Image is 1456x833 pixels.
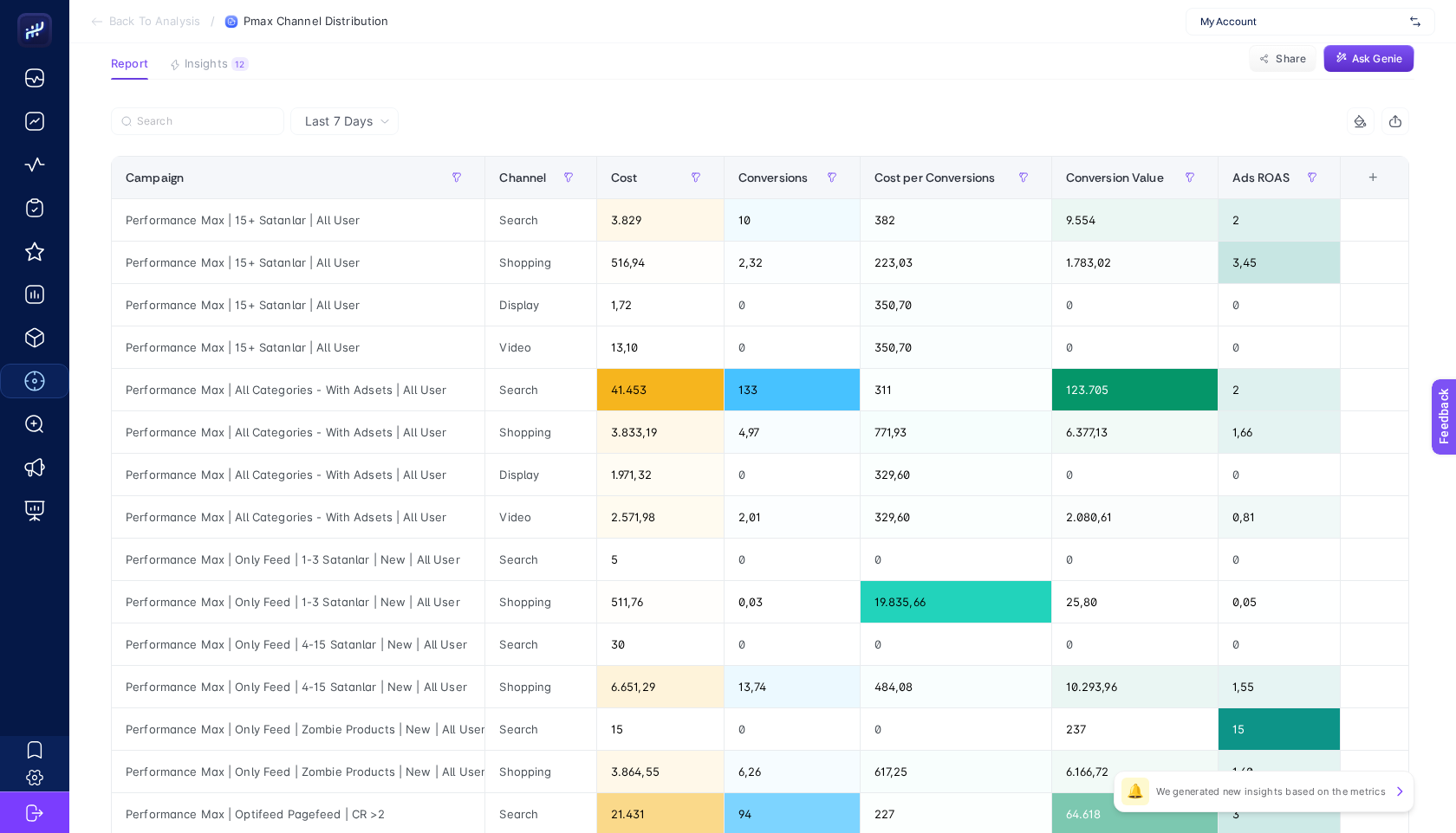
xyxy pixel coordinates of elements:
[725,581,860,623] div: 0,03
[485,284,595,326] div: Display
[185,57,228,71] span: Insights
[1219,496,1340,538] div: 0,81
[861,581,1051,623] div: 19.835,66
[861,411,1051,453] div: 771,93
[597,708,724,750] div: 15
[112,284,484,326] div: Performance Max | 15+ Satanlar | All User
[1156,785,1386,798] p: We generated new insights based on the metrics
[874,171,996,184] span: Cost per Conversions
[1052,581,1218,623] div: 25,80
[738,171,809,184] span: Conversions
[111,57,148,71] span: Report
[112,411,484,453] div: Performance Max | All Categories - With Adsets | All User
[725,666,860,707] div: 13,74
[725,369,860,410] div: 133
[485,666,595,707] div: Shopping
[1052,411,1218,453] div: 6.377,13
[112,581,484,623] div: Performance Max | Only Feed | 1-3 Satanlar | New | All User
[485,581,595,623] div: Shopping
[1052,454,1218,495] div: 0
[1219,369,1340,410] div: 2
[1357,171,1390,184] div: +
[485,369,595,410] div: Search
[211,14,215,28] span: /
[597,751,724,792] div: 3.864,55
[1352,52,1402,66] span: Ask Genie
[861,242,1051,283] div: 223,03
[137,115,274,128] input: Search
[1052,751,1218,792] div: 6.166,72
[1219,539,1340,580] div: 0
[112,623,484,665] div: Performance Max | Only Feed | 4-15 Satanlar | New | All User
[1052,708,1218,750] div: 237
[725,751,860,792] div: 6,26
[1052,666,1218,707] div: 10.293,96
[126,171,184,184] span: Campaign
[861,284,1051,326] div: 350,70
[597,539,724,580] div: 5
[1219,623,1340,665] div: 0
[112,708,484,750] div: Performance Max | Only Feed | Zombie Products | New | All User
[112,369,484,410] div: Performance Max | All Categories - With Adsets | All User
[725,411,860,453] div: 4,97
[109,15,200,29] span: Back To Analysis
[112,496,484,538] div: Performance Max | All Categories - With Adsets | All User
[725,199,860,241] div: 10
[112,199,484,241] div: Performance Max | 15+ Satanlar | All User
[1410,13,1420,30] img: svg%3e
[1323,45,1414,73] button: Ask Genie
[485,199,595,241] div: Search
[485,708,595,750] div: Search
[861,369,1051,410] div: 311
[1052,623,1218,665] div: 0
[485,539,595,580] div: Search
[485,496,595,538] div: Video
[485,454,595,495] div: Display
[485,411,595,453] div: Shopping
[861,666,1051,707] div: 484,08
[725,539,860,580] div: 0
[597,284,724,326] div: 1,72
[725,284,860,326] div: 0
[597,369,724,410] div: 41.453
[597,242,724,283] div: 516,94
[10,5,66,19] span: Feedback
[1219,199,1340,241] div: 2
[725,454,860,495] div: 0
[861,708,1051,750] div: 0
[1052,539,1218,580] div: 0
[861,623,1051,665] div: 0
[1066,171,1164,184] span: Conversion Value
[1052,199,1218,241] div: 9.554
[112,751,484,792] div: Performance Max | Only Feed | Zombie Products | New | All User
[861,199,1051,241] div: 382
[1219,454,1340,495] div: 0
[1219,326,1340,368] div: 0
[597,666,724,707] div: 6.651,29
[1219,284,1340,326] div: 0
[861,751,1051,792] div: 617,25
[597,623,724,665] div: 30
[597,581,724,623] div: 511,76
[1219,751,1340,792] div: 1,60
[725,496,860,538] div: 2,01
[725,242,860,283] div: 2,32
[1052,496,1218,538] div: 2.080,61
[1219,581,1340,623] div: 0,05
[244,15,388,29] span: Pmax Channel Distribution
[1200,15,1403,29] span: My Account
[597,411,724,453] div: 3.833,19
[112,326,484,368] div: Performance Max | 15+ Satanlar | All User
[112,454,484,495] div: Performance Max | All Categories - With Adsets | All User
[725,708,860,750] div: 0
[1219,411,1340,453] div: 1,66
[1121,778,1149,805] div: 🔔
[861,326,1051,368] div: 350,70
[1052,284,1218,326] div: 0
[112,242,484,283] div: Performance Max | 15+ Satanlar | All User
[861,539,1051,580] div: 0
[1276,52,1306,66] span: Share
[1052,369,1218,410] div: 123.705
[1219,666,1340,707] div: 1,55
[1249,45,1316,73] button: Share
